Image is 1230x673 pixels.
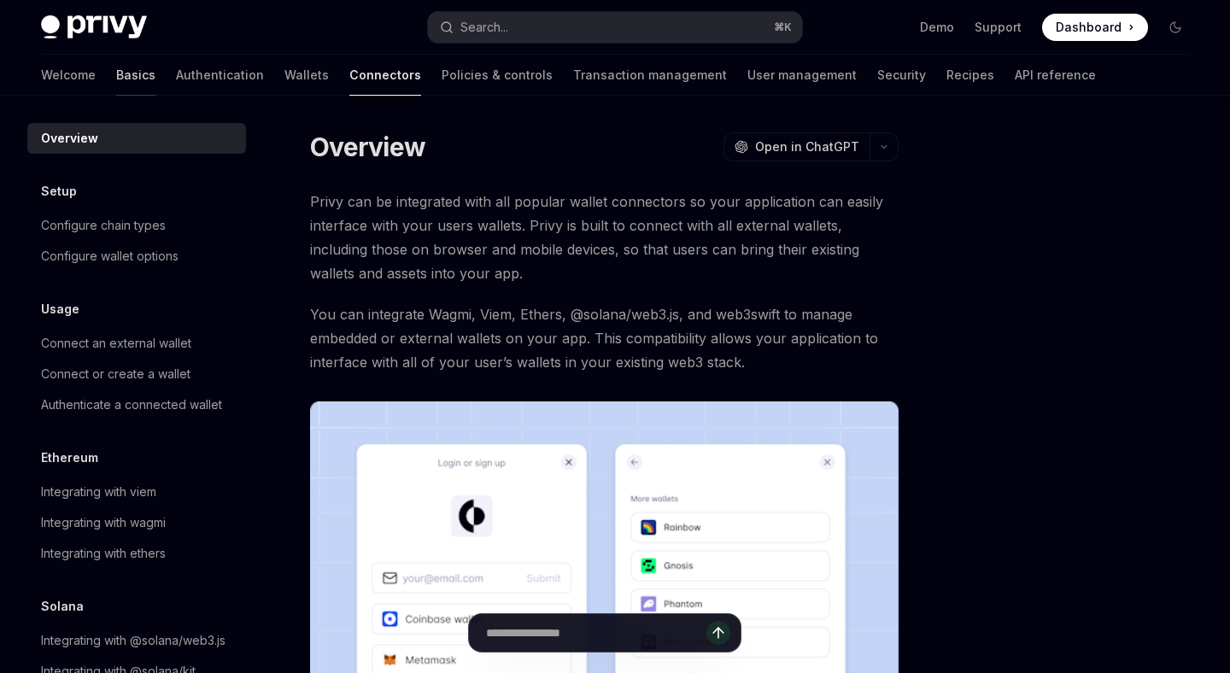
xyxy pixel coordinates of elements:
a: Recipes [946,55,994,96]
span: Privy can be integrated with all popular wallet connectors so your application can easily interfa... [310,190,899,285]
img: dark logo [41,15,147,39]
a: Wallets [284,55,329,96]
button: Open in ChatGPT [723,132,870,161]
a: Integrating with @solana/web3.js [27,625,246,656]
h5: Usage [41,299,79,319]
span: Dashboard [1056,19,1122,36]
span: You can integrate Wagmi, Viem, Ethers, @solana/web3.js, and web3swift to manage embedded or exter... [310,302,899,374]
div: Configure chain types [41,215,166,236]
div: Search... [460,17,508,38]
h5: Setup [41,181,77,202]
a: API reference [1015,55,1096,96]
div: Integrating with viem [41,482,156,502]
a: Configure wallet options [27,241,246,272]
div: Integrating with @solana/web3.js [41,630,225,651]
h5: Ethereum [41,448,98,468]
a: Integrating with wagmi [27,507,246,538]
a: Support [975,19,1022,36]
a: Integrating with ethers [27,538,246,569]
a: Welcome [41,55,96,96]
a: Connect or create a wallet [27,359,246,389]
span: Open in ChatGPT [755,138,859,155]
div: Authenticate a connected wallet [41,395,222,415]
a: Dashboard [1042,14,1148,41]
a: Overview [27,123,246,154]
div: Configure wallet options [41,246,179,266]
button: Toggle dark mode [1162,14,1189,41]
a: Authenticate a connected wallet [27,389,246,420]
div: Connect or create a wallet [41,364,190,384]
div: Overview [41,128,98,149]
a: Demo [920,19,954,36]
a: Transaction management [573,55,727,96]
h1: Overview [310,132,425,162]
span: ⌘ K [774,20,792,34]
a: User management [747,55,857,96]
div: Integrating with wagmi [41,512,166,533]
a: Connect an external wallet [27,328,246,359]
a: Policies & controls [442,55,553,96]
div: Connect an external wallet [41,333,191,354]
button: Search...⌘K [428,12,801,43]
a: Security [877,55,926,96]
a: Connectors [349,55,421,96]
div: Integrating with ethers [41,543,166,564]
button: Send message [706,621,730,645]
a: Basics [116,55,155,96]
a: Configure chain types [27,210,246,241]
a: Authentication [176,55,264,96]
a: Integrating with viem [27,477,246,507]
h5: Solana [41,596,84,617]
